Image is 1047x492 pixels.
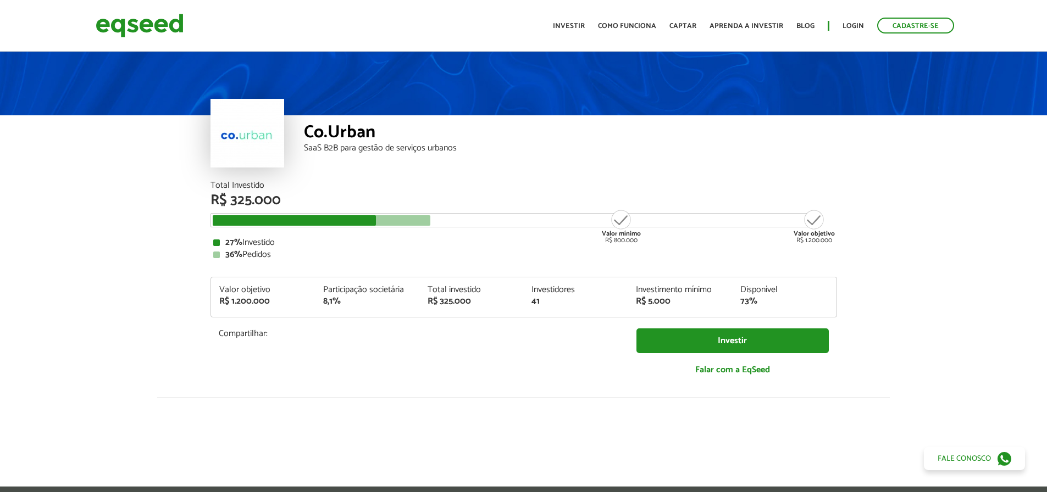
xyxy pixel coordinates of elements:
a: Cadastre-se [877,18,954,33]
div: Total Investido [210,181,837,190]
a: Blog [796,23,815,30]
div: Investidores [531,286,619,294]
div: Valor objetivo [219,286,307,294]
div: Investido [213,238,834,247]
div: 41 [531,297,619,306]
div: Investimento mínimo [636,286,724,294]
div: Co.Urban [304,124,837,144]
strong: Valor objetivo [794,228,835,239]
div: R$ 1.200.000 [794,209,835,244]
div: R$ 325.000 [428,297,516,306]
a: Aprenda a investir [710,23,783,30]
a: Login [843,23,864,30]
a: Falar com a EqSeed [636,359,829,381]
p: Compartilhar: [219,328,620,339]
div: Pedidos [213,250,834,259]
div: R$ 5.000 [636,297,724,306]
div: Disponível [740,286,828,294]
a: Fale conosco [924,447,1025,470]
div: SaaS B2B para gestão de serviços urbanos [304,144,837,153]
strong: Valor mínimo [602,228,641,239]
div: R$ 325.000 [210,193,837,208]
a: Como funciona [598,23,656,30]
a: Investir [636,328,829,353]
div: Total investido [428,286,516,294]
div: Participação societária [323,286,411,294]
div: R$ 1.200.000 [219,297,307,306]
div: R$ 800.000 [601,209,642,244]
a: Captar [669,23,696,30]
div: 8,1% [323,297,411,306]
img: EqSeed [96,11,184,40]
strong: 27% [225,235,242,250]
div: 73% [740,297,828,306]
strong: 36% [225,247,242,262]
a: Investir [553,23,585,30]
